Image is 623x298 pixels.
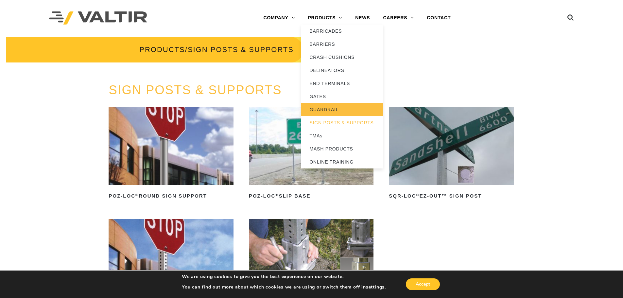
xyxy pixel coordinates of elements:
[301,155,383,168] a: ONLINE TRAINING
[257,11,301,25] a: COMPANY
[349,11,376,25] a: NEWS
[109,83,282,97] a: SIGN POSTS & SUPPORTS
[301,64,383,77] a: DELINEATORS
[109,107,233,201] a: POZ-LOC®Round Sign Support
[301,25,383,38] a: BARRICADES
[301,116,383,129] a: SIGN POSTS & SUPPORTS
[188,45,294,54] span: SIGN POSTS & SUPPORTS
[249,107,373,201] a: POZ-LOC®Slip Base
[139,45,185,54] a: PRODUCTS
[182,274,386,280] p: We are using cookies to give you the best experience on our website.
[275,193,279,197] sup: ®
[301,142,383,155] a: MASH PRODUCTS
[301,38,383,51] a: BARRIERS
[301,129,383,142] a: TMAs
[249,191,373,201] h2: POZ-LOC Slip Base
[301,51,383,64] a: CRASH CUSHIONS
[406,278,440,290] button: Accept
[366,284,385,290] button: settings
[109,191,233,201] h2: POZ-LOC Round Sign Support
[301,90,383,103] a: GATES
[49,11,147,25] img: Valtir
[182,284,386,290] p: You can find out more about which cookies we are using or switch them off in .
[416,193,419,197] sup: ®
[135,193,139,197] sup: ®
[389,191,513,201] h2: SQR-LOC EZ-Out™ Sign Post
[301,11,349,25] a: PRODUCTS
[376,11,420,25] a: CAREERS
[301,103,383,116] a: GUARDRAIL
[420,11,457,25] a: CONTACT
[389,107,513,201] a: SQR-LOC®EZ-Out™ Sign Post
[301,77,383,90] a: END TERMINALS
